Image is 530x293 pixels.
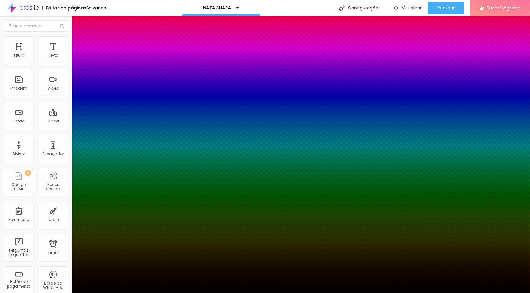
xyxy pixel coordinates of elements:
button: Visualizar [387,2,428,14]
input: Buscar elemento [5,20,67,32]
img: view-1.svg [393,5,399,11]
img: Icone [339,5,345,11]
div: Mapa [48,119,59,123]
p: NATAGUARÁ [203,6,231,10]
span: Fazer Upgrade [487,5,521,10]
div: Salvando... [86,6,109,10]
div: Botão [13,119,25,123]
span: Visualizar [402,5,422,10]
div: Formulário [8,218,29,222]
div: Botão do WhatsApp [41,281,65,290]
div: Editor de páginas [42,6,86,10]
div: Redes Sociais [41,182,65,192]
div: Botão de pagamento [6,280,31,289]
div: Código HTML [6,182,31,192]
div: Espaçador [43,152,64,156]
div: Texto [48,53,58,58]
div: Imagem [10,86,27,90]
div: Divisor [13,152,25,156]
span: Publicar [437,5,455,10]
img: Icone [60,24,64,28]
div: Ícone [48,218,59,222]
div: Timer [48,250,59,255]
div: Título [13,53,24,58]
button: Publicar [428,2,464,14]
div: Vídeo [48,86,59,90]
div: Perguntas frequentes [6,248,31,257]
